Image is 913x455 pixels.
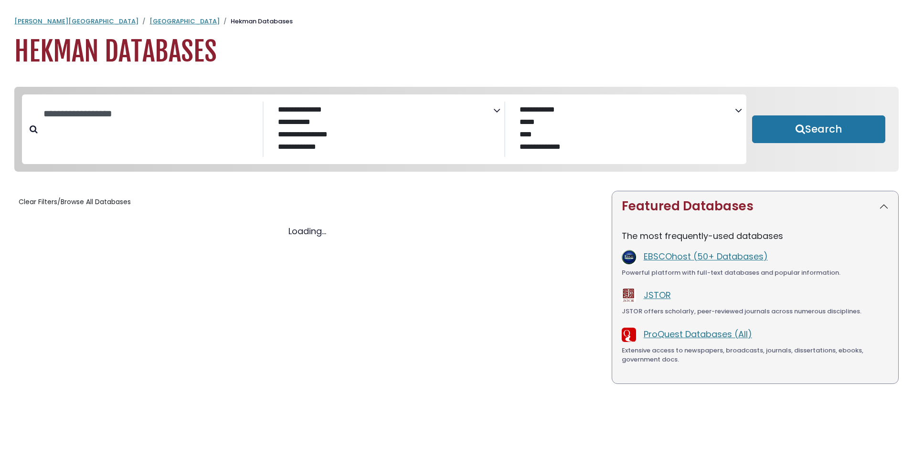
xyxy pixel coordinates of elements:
[622,268,889,278] div: Powerful platform with full-text databases and popular information.
[752,115,885,143] button: Submit for Search Results
[622,307,889,316] div: JSTOR offers scholarly, peer-reviewed journals across numerous disciplines.
[644,250,768,262] a: EBSCOhost (50+ Databases)
[622,229,889,242] p: The most frequently-used databases
[271,103,493,157] select: Database Subject Filter
[220,17,293,26] li: Hekman Databases
[14,36,899,68] h1: Hekman Databases
[622,346,889,364] div: Extensive access to newspapers, broadcasts, journals, dissertations, ebooks, government docs.
[513,103,735,157] select: Database Vendors Filter
[14,225,600,238] div: Loading...
[14,87,899,172] nav: Search filters
[612,191,898,221] button: Featured Databases
[38,106,263,122] input: Search database by title or keyword
[149,17,220,26] a: [GEOGRAPHIC_DATA]
[14,195,135,209] button: Clear Filters/Browse All Databases
[14,17,899,26] nav: breadcrumb
[644,328,752,340] a: ProQuest Databases (All)
[644,289,671,301] a: JSTOR
[14,17,138,26] a: [PERSON_NAME][GEOGRAPHIC_DATA]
